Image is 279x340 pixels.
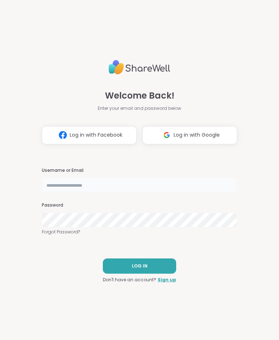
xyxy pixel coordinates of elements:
[42,126,137,144] button: Log in with Facebook
[174,131,220,139] span: Log in with Google
[142,126,237,144] button: Log in with Google
[109,57,170,78] img: ShareWell Logo
[70,131,122,139] span: Log in with Facebook
[103,258,176,274] button: LOG IN
[42,229,237,235] a: Forgot Password?
[56,128,70,142] img: ShareWell Logomark
[132,263,147,269] span: LOG IN
[103,277,156,283] span: Don't have an account?
[160,128,174,142] img: ShareWell Logomark
[158,277,176,283] a: Sign up
[98,105,181,112] span: Enter your email and password below
[42,167,237,174] h3: Username or Email
[42,202,237,208] h3: Password
[105,89,174,102] span: Welcome Back!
